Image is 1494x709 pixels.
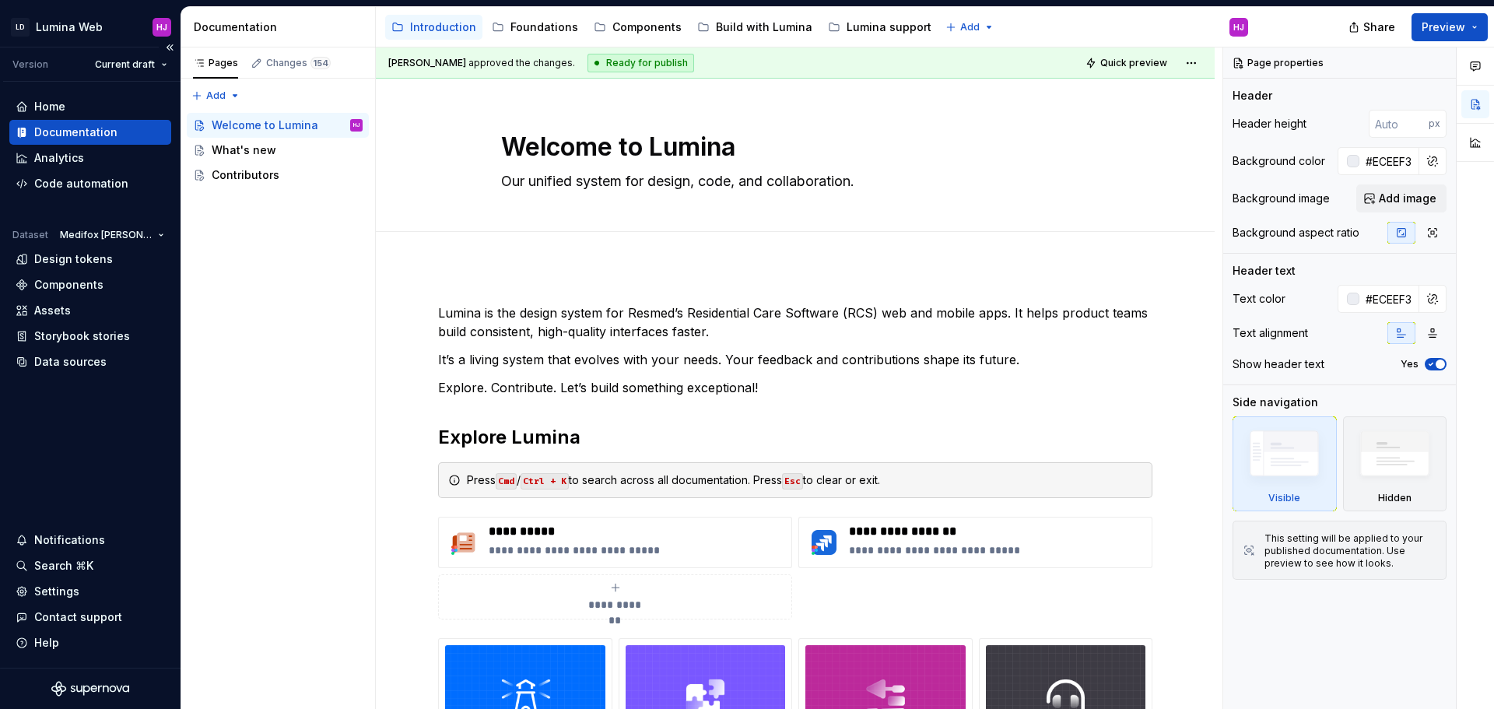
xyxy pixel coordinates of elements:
[445,524,482,561] img: 2c337040-070f-4229-8b62-fc29d32d7d8e.png
[9,272,171,297] a: Components
[1233,116,1306,132] div: Header height
[34,584,79,599] div: Settings
[1429,118,1440,130] p: px
[805,524,843,561] img: 69d5af2d-c2af-41d5-b899-9a6a59080285.png
[34,277,103,293] div: Components
[498,169,1086,194] textarea: Our unified system for design, code, and collaboration.
[9,247,171,272] a: Design tokens
[438,304,1152,341] p: Lumina is the design system for Resmed’s Residential Care Software (RCS) web and mobile apps. It ...
[9,171,171,196] a: Code automation
[1233,325,1308,341] div: Text alignment
[1359,285,1419,313] input: Auto
[34,328,130,344] div: Storybook stories
[159,37,181,58] button: Collapse sidebar
[1363,19,1395,35] span: Share
[206,90,226,102] span: Add
[156,21,167,33] div: HJ
[34,150,84,166] div: Analytics
[187,138,369,163] a: What's new
[510,19,578,35] div: Foundations
[34,354,107,370] div: Data sources
[266,57,331,69] div: Changes
[3,10,177,44] button: LDLumina WebHJ
[1233,21,1244,33] div: HJ
[34,558,93,574] div: Search ⌘K
[9,579,171,604] a: Settings
[941,16,999,38] button: Add
[9,324,171,349] a: Storybook stories
[388,57,466,68] span: [PERSON_NAME]
[587,54,694,72] div: Ready for publish
[187,85,245,107] button: Add
[782,473,803,490] code: Esc
[612,19,682,35] div: Components
[353,118,359,133] div: HJ
[1233,225,1359,240] div: Background aspect ratio
[1341,13,1405,41] button: Share
[53,224,171,246] button: Medifox [PERSON_NAME]
[9,630,171,655] button: Help
[9,146,171,170] a: Analytics
[1233,191,1330,206] div: Background image
[34,176,128,191] div: Code automation
[95,58,155,71] span: Current draft
[496,473,517,490] code: Cmd
[34,609,122,625] div: Contact support
[467,472,1142,488] div: Press / to search across all documentation. Press to clear or exit.
[34,303,71,318] div: Assets
[193,57,238,69] div: Pages
[9,94,171,119] a: Home
[9,298,171,323] a: Assets
[9,528,171,553] button: Notifications
[1356,184,1447,212] button: Add image
[587,15,688,40] a: Components
[438,426,580,448] strong: Explore Lumina
[9,605,171,630] button: Contact support
[847,19,931,35] div: Lumina support
[1412,13,1488,41] button: Preview
[1379,191,1436,206] span: Add image
[960,21,980,33] span: Add
[310,57,331,69] span: 154
[1401,358,1419,370] label: Yes
[11,18,30,37] div: LD
[1422,19,1465,35] span: Preview
[34,532,105,548] div: Notifications
[486,15,584,40] a: Foundations
[1264,532,1436,570] div: This setting will be applied to your published documentation. Use preview to see how it looks.
[9,120,171,145] a: Documentation
[212,118,318,133] div: Welcome to Lumina
[498,128,1086,166] textarea: Welcome to Lumina
[187,113,369,188] div: Page tree
[410,19,476,35] div: Introduction
[1378,492,1412,504] div: Hidden
[521,473,569,490] code: Ctrl + K
[212,167,279,183] div: Contributors
[385,15,482,40] a: Introduction
[1100,57,1167,69] span: Quick preview
[1268,492,1300,504] div: Visible
[1233,395,1318,410] div: Side navigation
[194,19,369,35] div: Documentation
[438,350,1152,369] p: It’s a living system that evolves with your needs. Your feedback and contributions shape its future.
[60,229,152,241] span: Medifox [PERSON_NAME]
[9,349,171,374] a: Data sources
[34,99,65,114] div: Home
[12,229,48,241] div: Dataset
[1233,88,1272,104] div: Header
[88,54,174,75] button: Current draft
[822,15,938,40] a: Lumina support
[716,19,812,35] div: Build with Lumina
[36,19,103,35] div: Lumina Web
[34,125,117,140] div: Documentation
[1081,52,1174,74] button: Quick preview
[388,57,575,69] span: approved the changes.
[212,142,276,158] div: What's new
[1233,356,1324,372] div: Show header text
[187,113,369,138] a: Welcome to LuminaHJ
[51,681,129,697] svg: Supernova Logo
[1359,147,1419,175] input: Auto
[1233,263,1296,279] div: Header text
[691,15,819,40] a: Build with Lumina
